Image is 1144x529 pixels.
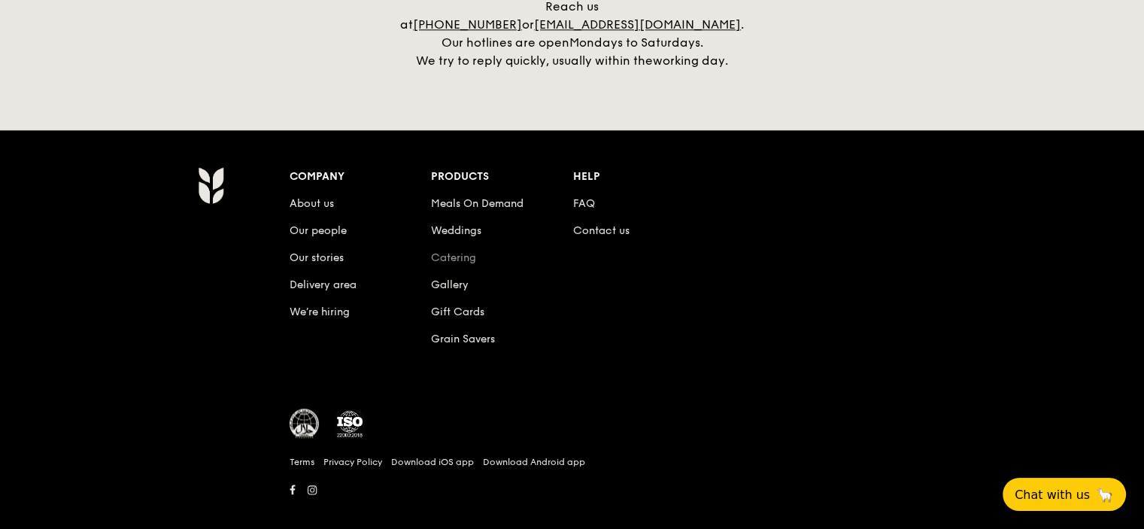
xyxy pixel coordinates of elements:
img: AYc88T3wAAAABJRU5ErkJggg== [198,166,224,204]
span: working day. [653,53,728,68]
a: [EMAIL_ADDRESS][DOMAIN_NAME] [534,17,741,32]
a: Meals On Demand [431,197,523,210]
div: Help [573,166,715,187]
a: Download iOS app [391,456,474,468]
a: FAQ [573,197,595,210]
div: Company [290,166,432,187]
img: MUIS Halal Certified [290,409,320,439]
a: Weddings [431,224,481,237]
a: Our stories [290,251,344,264]
a: About us [290,197,334,210]
a: Gift Cards [431,306,484,318]
a: We’re hiring [290,306,350,318]
a: Download Android app [483,456,585,468]
img: ISO Certified [335,409,365,439]
a: Our people [290,224,347,237]
h6: Revision [139,500,1006,512]
div: Products [431,166,573,187]
a: Grain Savers [431,333,495,345]
button: Chat with us🦙 [1003,478,1126,511]
a: Gallery [431,278,469,291]
a: Terms [290,456,314,468]
span: Mondays to Saturdays. [569,35,703,50]
a: Privacy Policy [323,456,382,468]
span: Chat with us [1015,488,1090,502]
a: Catering [431,251,476,264]
a: [PHONE_NUMBER] [413,17,522,32]
a: Delivery area [290,278,357,291]
a: Contact us [573,224,630,237]
span: 🦙 [1096,486,1114,503]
